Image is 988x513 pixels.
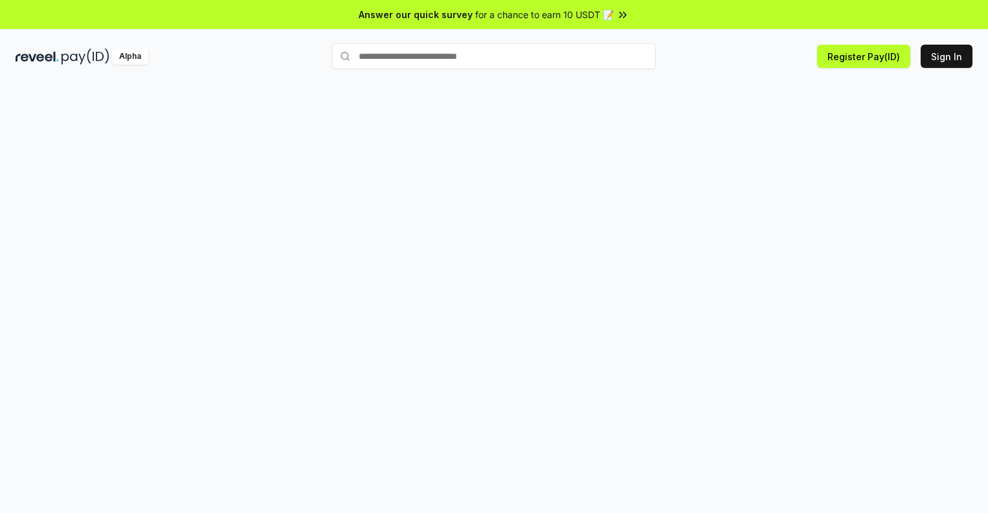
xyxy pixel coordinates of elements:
[112,49,148,65] div: Alpha
[475,8,614,21] span: for a chance to earn 10 USDT 📝
[921,45,972,68] button: Sign In
[62,49,109,65] img: pay_id
[16,49,59,65] img: reveel_dark
[359,8,473,21] span: Answer our quick survey
[817,45,910,68] button: Register Pay(ID)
